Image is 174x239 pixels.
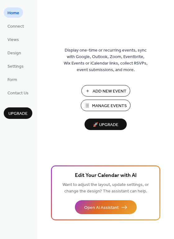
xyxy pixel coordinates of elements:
[7,50,21,56] span: Design
[4,107,32,119] button: Upgrade
[81,85,130,97] button: Add New Event
[7,90,29,97] span: Contact Us
[7,37,19,43] span: Views
[4,61,27,71] a: Settings
[4,21,28,31] a: Connect
[75,171,137,180] span: Edit Your Calendar with AI
[7,77,17,83] span: Form
[81,100,130,111] button: Manage Events
[4,74,21,84] a: Form
[4,47,25,58] a: Design
[8,110,28,117] span: Upgrade
[88,121,123,129] span: 🚀 Upgrade
[64,47,148,73] span: Display one-time or recurring events, sync with Google, Outlook, Zoom, Eventbrite, Wix Events or ...
[92,103,127,109] span: Manage Events
[75,200,137,214] button: Open AI Assistant
[4,88,32,98] a: Contact Us
[93,88,126,95] span: Add New Event
[85,119,127,130] button: 🚀 Upgrade
[7,10,19,16] span: Home
[62,181,149,196] span: Want to adjust the layout, update settings, or change the design? The assistant can help.
[84,205,119,211] span: Open AI Assistant
[4,7,23,18] a: Home
[7,23,24,30] span: Connect
[4,34,23,44] a: Views
[7,63,24,70] span: Settings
